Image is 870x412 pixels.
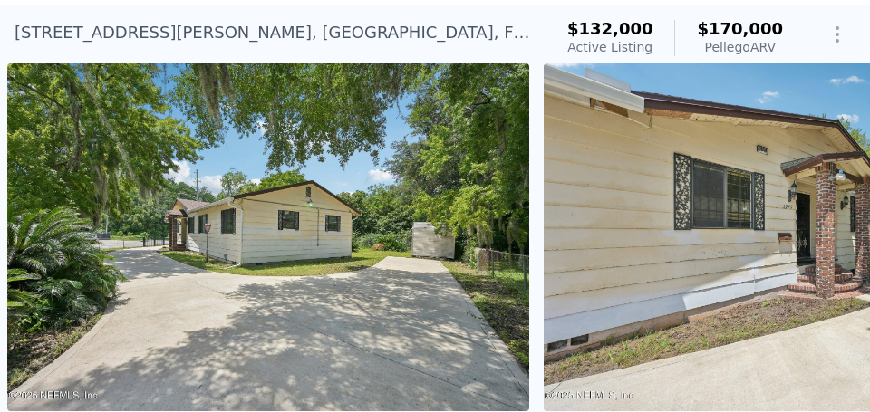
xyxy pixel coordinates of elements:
[567,19,653,38] span: $132,000
[697,38,783,56] div: Pellego ARV
[697,19,783,38] span: $170,000
[7,63,529,411] img: Sale: 167505062 Parcel: 34272092
[14,20,538,45] div: [STREET_ADDRESS][PERSON_NAME] , [GEOGRAPHIC_DATA] , FL 32209
[567,40,652,54] span: Active Listing
[819,16,855,53] button: Show Options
